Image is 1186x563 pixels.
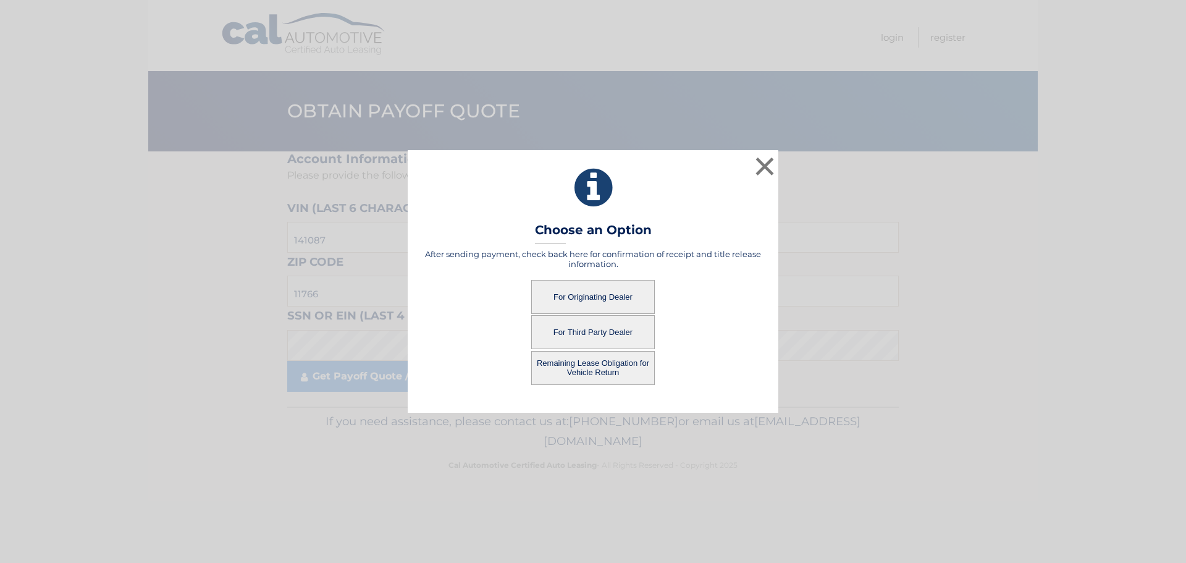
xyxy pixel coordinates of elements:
h5: After sending payment, check back here for confirmation of receipt and title release information. [423,249,763,269]
button: Remaining Lease Obligation for Vehicle Return [531,351,655,385]
button: × [752,154,777,179]
h3: Choose an Option [535,222,652,244]
button: For Originating Dealer [531,280,655,314]
button: For Third Party Dealer [531,315,655,349]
